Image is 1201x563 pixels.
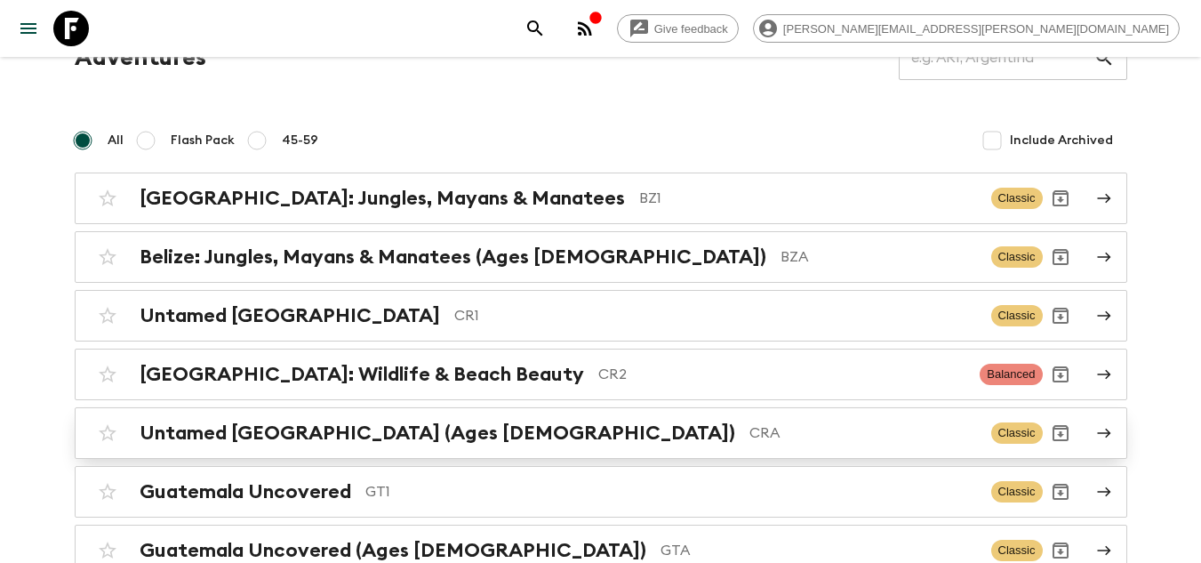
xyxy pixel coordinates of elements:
[645,22,738,36] span: Give feedback
[598,364,966,385] p: CR2
[1010,132,1113,149] span: Include Archived
[140,422,735,445] h2: Untamed [GEOGRAPHIC_DATA] (Ages [DEMOGRAPHIC_DATA])
[617,14,739,43] a: Give feedback
[517,11,553,46] button: search adventures
[282,132,318,149] span: 45-59
[661,540,977,561] p: GTA
[140,187,625,210] h2: [GEOGRAPHIC_DATA]: Jungles, Mayans & Manatees
[1043,415,1078,451] button: Archive
[980,364,1042,385] span: Balanced
[140,245,766,269] h2: Belize: Jungles, Mayans & Manatees (Ages [DEMOGRAPHIC_DATA])
[75,466,1127,518] a: Guatemala UncoveredGT1ClassicArchive
[75,290,1127,342] a: Untamed [GEOGRAPHIC_DATA]CR1ClassicArchive
[454,305,977,326] p: CR1
[899,33,1093,83] input: e.g. AR1, Argentina
[991,188,1043,209] span: Classic
[140,539,646,562] h2: Guatemala Uncovered (Ages [DEMOGRAPHIC_DATA])
[140,363,584,386] h2: [GEOGRAPHIC_DATA]: Wildlife & Beach Beauty
[171,132,235,149] span: Flash Pack
[991,422,1043,444] span: Classic
[1043,357,1078,392] button: Archive
[991,540,1043,561] span: Classic
[365,481,977,503] p: GT1
[1043,239,1078,275] button: Archive
[1043,298,1078,334] button: Archive
[749,422,977,444] p: CRA
[1043,181,1078,216] button: Archive
[108,132,124,149] span: All
[140,304,440,327] h2: Untamed [GEOGRAPHIC_DATA]
[991,305,1043,326] span: Classic
[753,14,1180,43] div: [PERSON_NAME][EMAIL_ADDRESS][PERSON_NAME][DOMAIN_NAME]
[75,40,206,76] h1: Adventures
[75,231,1127,283] a: Belize: Jungles, Mayans & Manatees (Ages [DEMOGRAPHIC_DATA])BZAClassicArchive
[140,480,351,503] h2: Guatemala Uncovered
[11,11,46,46] button: menu
[773,22,1179,36] span: [PERSON_NAME][EMAIL_ADDRESS][PERSON_NAME][DOMAIN_NAME]
[75,349,1127,400] a: [GEOGRAPHIC_DATA]: Wildlife & Beach BeautyCR2BalancedArchive
[991,481,1043,503] span: Classic
[639,188,977,209] p: BZ1
[991,246,1043,268] span: Classic
[781,246,977,268] p: BZA
[75,407,1127,459] a: Untamed [GEOGRAPHIC_DATA] (Ages [DEMOGRAPHIC_DATA])CRAClassicArchive
[1043,474,1078,510] button: Archive
[75,173,1127,224] a: [GEOGRAPHIC_DATA]: Jungles, Mayans & ManateesBZ1ClassicArchive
